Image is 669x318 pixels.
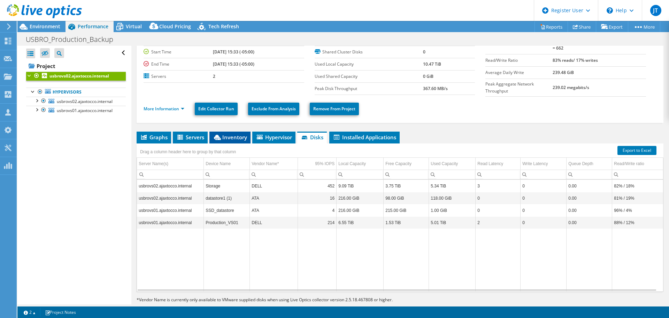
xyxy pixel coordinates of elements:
[476,192,521,204] td: Column Read Latency, Value 0
[204,204,250,216] td: Column Device Name, Value SSD_datastore
[26,106,126,115] a: usbrovs01.ajaxtocco.internal
[337,192,384,204] td: Column Local Capacity, Value 216.00 GiB
[137,158,203,170] td: Server Name(s) Column
[315,61,423,68] label: Used Local Capacity
[250,204,298,216] td: Column Vendor Name*, Value ATA
[423,73,433,79] b: 0 GiB
[423,49,425,55] b: 0
[137,296,468,304] p: Vendor Name is currently only available to VMware supplied disks when using Live Optics collector...
[567,158,612,170] td: Queue Depth Column
[298,180,337,192] td: Column 95% IOPS, Value 452
[250,170,298,179] td: Column Vendor Name*, Filter cell
[140,134,168,141] span: Graphs
[315,49,423,56] label: Shared Cluster Disks
[301,134,323,141] span: Disks
[204,216,250,229] td: Column Device Name, Value Production_VS01
[137,180,203,192] td: Column Server Name(s), Value usbrovs02.ajaxtocco.internal
[567,180,612,192] td: Column Queue Depth, Value 0.00
[338,160,366,168] div: Local Capacity
[485,57,553,64] label: Read/Write Ratio
[612,158,663,170] td: Read/Write ratio Column
[204,170,250,179] td: Column Device Name, Filter cell
[521,204,567,216] td: Column Write Latency, Value 0
[139,160,168,168] div: Server Name(s)
[57,98,113,104] span: usbrovs02.ajaxtocco.internal
[315,85,423,92] label: Peak Disk Throughput
[315,73,423,80] label: Used Shared Capacity
[252,160,279,168] div: Vendor Name*
[521,216,567,229] td: Column Write Latency, Value 0
[612,216,663,229] td: Column Read/Write ratio, Value 88% / 12%
[137,192,203,204] td: Column Server Name(s), Value usbrovs02.ajaxtocco.internal
[26,60,126,72] a: Project
[137,170,203,179] td: Column Server Name(s), Filter cell
[385,160,412,168] div: Free Capacity
[144,49,213,56] label: Start Time
[476,170,521,179] td: Column Read Latency, Filter cell
[204,192,250,204] td: Column Device Name, Value datastore1 (1)
[384,192,429,204] td: Column Free Capacity, Value 98.00 GiB
[429,216,476,229] td: Column Used Capacity, Value 5.01 TiB
[612,204,663,216] td: Column Read/Write ratio, Value 96% / 4%
[137,204,203,216] td: Column Server Name(s), Value usbrovs01.ajaxtocco.internal
[429,204,476,216] td: Column Used Capacity, Value 1.00 GiB
[553,57,598,63] b: 83% reads/ 17% writes
[628,21,660,32] a: More
[596,21,628,32] a: Export
[521,180,567,192] td: Column Write Latency, Value 0
[213,61,254,67] b: [DATE] 15:33 (-05:00)
[26,97,126,106] a: usbrovs02.ajaxtocco.internal
[568,160,593,168] div: Queue Depth
[521,158,567,170] td: Write Latency Column
[429,158,476,170] td: Used Capacity Column
[607,7,613,14] svg: \n
[477,160,503,168] div: Read Latency
[337,158,384,170] td: Local Capacity Column
[521,192,567,204] td: Column Write Latency, Value 0
[138,147,238,157] div: Drag a column header here to group by that column
[567,170,612,179] td: Column Queue Depth, Filter cell
[337,170,384,179] td: Column Local Capacity, Filter cell
[204,180,250,192] td: Column Device Name, Value Storage
[337,216,384,229] td: Column Local Capacity, Value 6.55 TiB
[568,21,596,32] a: Share
[195,103,238,115] a: Edit Collector Run
[384,158,429,170] td: Free Capacity Column
[298,158,337,170] td: 95% IOPS Column
[553,37,644,51] b: 2641 at [GEOGRAPHIC_DATA], 95th Percentile = 662
[333,134,396,141] span: Installed Applications
[384,204,429,216] td: Column Free Capacity, Value 215.00 GiB
[250,216,298,229] td: Column Vendor Name*, Value DELL
[248,103,299,115] a: Exclude From Analysis
[384,180,429,192] td: Column Free Capacity, Value 3.75 TiB
[337,180,384,192] td: Column Local Capacity, Value 9.09 TiB
[256,134,292,141] span: Hypervisor
[384,216,429,229] td: Column Free Capacity, Value 1.53 TiB
[553,84,589,90] b: 239.02 megabits/s
[476,216,521,229] td: Column Read Latency, Value 2
[423,86,448,91] b: 367.60 MB/s
[476,180,521,192] td: Column Read Latency, Value 3
[204,158,250,170] td: Device Name Column
[612,180,663,192] td: Column Read/Write ratio, Value 82% / 18%
[476,204,521,216] td: Column Read Latency, Value 0
[485,81,553,95] label: Peak Aggregate Network Throughput
[429,170,476,179] td: Column Used Capacity, Filter cell
[567,192,612,204] td: Column Queue Depth, Value 0.00
[137,216,203,229] td: Column Server Name(s), Value usbrovs01.ajaxtocco.internal
[144,106,184,112] a: More Information
[30,23,60,30] span: Environment
[213,49,254,55] b: [DATE] 15:33 (-05:00)
[429,180,476,192] td: Column Used Capacity, Value 5.34 TiB
[431,160,458,168] div: Used Capacity
[612,170,663,179] td: Column Read/Write ratio, Filter cell
[298,216,337,229] td: Column 95% IOPS, Value 214
[423,61,441,67] b: 10.47 TiB
[567,204,612,216] td: Column Queue Depth, Value 0.00
[521,170,567,179] td: Column Write Latency, Filter cell
[650,5,661,16] span: JT
[176,134,204,141] span: Servers
[315,160,334,168] div: 95% IOPS
[250,192,298,204] td: Column Vendor Name*, Value ATA
[310,103,359,115] a: Remove From Project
